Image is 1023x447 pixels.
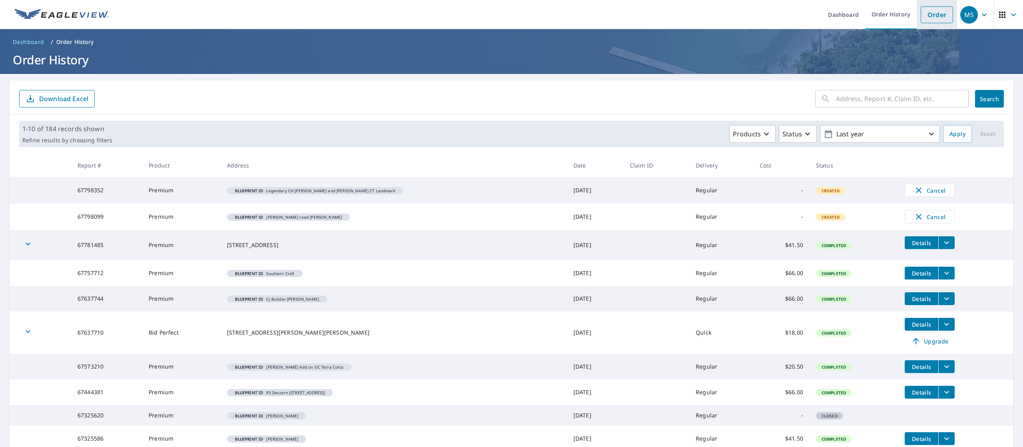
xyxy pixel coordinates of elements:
span: [PERSON_NAME] road [PERSON_NAME] [230,215,347,219]
em: Blueprint ID [235,391,263,395]
span: [PERSON_NAME] [230,437,303,441]
em: Blueprint ID [235,271,263,275]
td: Regular [689,204,753,230]
em: Blueprint ID [235,189,263,193]
em: Blueprint ID [235,297,263,301]
span: Upgrade [910,336,950,346]
span: Created [817,188,844,194]
td: $18.00 [753,311,810,354]
button: detailsBtn-67757712 [905,267,938,279]
button: filesDropdownBtn-67757712 [938,267,955,279]
th: Delivery [689,154,753,177]
td: $66.00 [753,379,810,405]
td: Premium [142,354,220,379]
button: filesDropdownBtn-67444381 [938,386,955,399]
span: Cancel [913,212,946,222]
th: Claim ID [623,154,689,177]
td: - [753,204,810,230]
th: Report # [71,154,142,177]
p: Order History [56,38,94,46]
td: Premium [142,260,220,286]
div: [STREET_ADDRESS][PERSON_NAME][PERSON_NAME] [227,329,561,337]
input: Address, Report #, Claim ID, etc. [836,88,969,110]
td: $20.50 [753,354,810,379]
td: [DATE] [567,311,623,354]
td: Regular [689,379,753,405]
button: detailsBtn-67573210 [905,360,938,373]
button: detailsBtn-67781485 [905,236,938,249]
button: filesDropdownBtn-67637744 [938,292,955,305]
td: Quick [689,311,753,354]
td: 67325620 [71,405,142,426]
td: - [753,405,810,426]
td: 67444381 [71,379,142,405]
td: Premium [142,379,220,405]
button: Products [729,125,776,143]
td: Premium [142,230,220,260]
td: Premium [142,204,220,230]
span: Completed [817,390,851,395]
span: Dashboard [13,38,44,46]
td: [DATE] [567,405,623,426]
button: filesDropdownBtn-67573210 [938,360,955,373]
th: Date [567,154,623,177]
em: Blueprint ID [235,365,263,369]
td: Premium [142,405,220,426]
p: Last year [833,127,927,141]
td: [DATE] [567,177,623,204]
span: Details [910,269,933,277]
td: Premium [142,286,220,311]
span: Closed [817,413,842,419]
span: Completed [817,436,851,442]
td: Regular [689,230,753,260]
span: Details [910,389,933,396]
nav: breadcrumb [10,36,1013,48]
td: [DATE] [567,379,623,405]
a: Order [921,6,953,23]
span: Southern Craft [230,271,300,275]
td: 67637744 [71,286,142,311]
a: Dashboard [10,36,48,48]
button: Cancel [905,210,955,223]
button: detailsBtn-67444381 [905,386,938,399]
button: detailsBtn-67325586 [905,432,938,445]
span: Details [910,363,933,371]
th: Product [142,154,220,177]
th: Status [810,154,898,177]
td: Regular [689,286,753,311]
span: Details [910,321,933,328]
td: [DATE] [567,260,623,286]
span: CJ Builder [PERSON_NAME] [230,297,324,301]
td: [DATE] [567,354,623,379]
p: Status [782,129,802,139]
button: Last year [820,125,940,143]
p: Refine results by choosing filters [22,137,112,144]
div: MS [960,6,978,24]
span: RS Deszern [STREET_ADDRESS] [230,391,330,395]
button: Download Excel [19,90,95,108]
td: 67798099 [71,204,142,230]
span: Completed [817,364,851,370]
button: detailsBtn-67637710 [905,318,938,331]
span: Apply [949,129,965,139]
em: Blueprint ID [235,414,263,418]
button: detailsBtn-67637744 [905,292,938,305]
h1: Order History [10,52,1013,68]
li: / [51,37,53,47]
td: Premium [142,177,220,204]
span: [PERSON_NAME] [230,414,303,418]
span: Completed [817,296,851,302]
td: $66.00 [753,286,810,311]
td: 67757712 [71,260,142,286]
span: Details [910,239,933,247]
em: Blueprint ID [235,215,263,219]
td: 67573210 [71,354,142,379]
button: Cancel [905,184,955,197]
th: Address [221,154,567,177]
button: Apply [943,125,972,143]
td: - [753,177,810,204]
td: $41.50 [753,230,810,260]
td: [DATE] [567,204,623,230]
span: Completed [817,243,851,248]
button: filesDropdownBtn-67781485 [938,236,955,249]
